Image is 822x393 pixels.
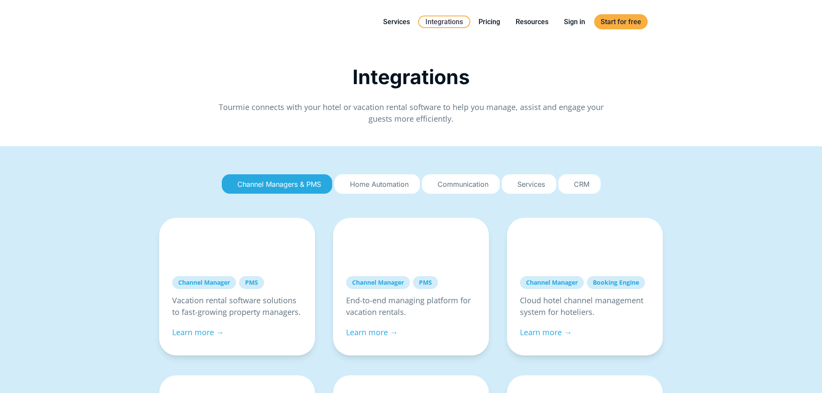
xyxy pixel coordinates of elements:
[172,276,236,289] a: Channel Manager
[574,180,589,188] span: CRM
[520,276,584,289] a: Channel Manager
[413,276,438,289] a: PMS
[237,180,321,188] span: Channel Managers & PMS
[650,16,671,27] a: Switch to
[472,16,507,27] a: Pricing
[377,16,416,27] a: Services
[520,327,572,337] a: Learn more →
[239,276,264,289] a: PMS
[172,295,302,318] p: Vacation rental software solutions to fast-growing property managers.
[438,180,488,188] span: Communication
[172,327,224,337] a: Learn more →
[346,327,398,337] a: Learn more →
[520,295,650,318] p: Cloud hotel channel management system for hoteliers.
[353,65,470,89] span: Integrations
[517,180,545,188] span: Services
[219,102,604,124] span: Tourmie connects with your hotel or vacation rental software to help you manage, assist and engag...
[509,16,555,27] a: Resources
[346,295,476,318] p: End-to-end managing platform for vacation rentals.
[557,16,592,27] a: Sign in
[346,276,410,289] a: Channel Manager
[418,16,470,28] a: Integrations
[594,14,648,29] a: Start for free
[350,180,409,188] span: Home automation
[587,276,645,289] a: Booking Engine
